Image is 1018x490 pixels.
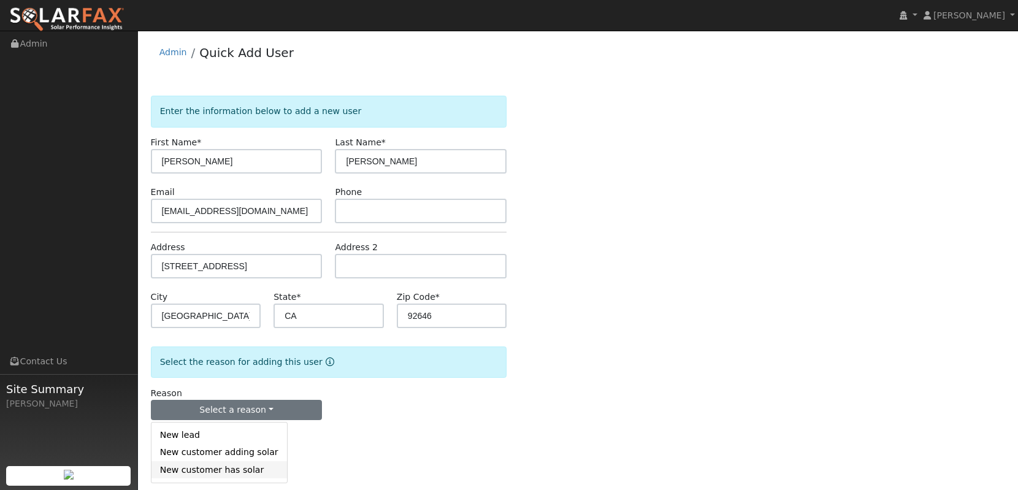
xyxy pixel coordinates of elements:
[296,292,300,302] span: Required
[6,397,131,410] div: [PERSON_NAME]
[151,291,168,304] label: City
[151,241,185,254] label: Address
[151,400,323,421] button: Select a reason
[199,45,294,60] a: Quick Add User
[151,136,202,149] label: First Name
[397,291,440,304] label: Zip Code
[335,241,378,254] label: Address 2
[6,381,131,397] span: Site Summary
[335,186,362,199] label: Phone
[151,387,182,400] label: Reason
[274,291,300,304] label: State
[151,186,175,199] label: Email
[323,357,334,367] a: Reason for new user
[335,136,385,149] label: Last Name
[197,137,201,147] span: Required
[9,7,124,33] img: SolarFax
[151,346,507,378] div: Select the reason for adding this user
[381,137,386,147] span: Required
[151,427,287,444] a: New lead
[151,461,287,478] a: New customer has solar
[159,47,187,57] a: Admin
[435,292,440,302] span: Required
[151,444,287,461] a: New customer adding solar
[64,470,74,480] img: retrieve
[933,10,1005,20] span: [PERSON_NAME]
[151,96,507,127] div: Enter the information below to add a new user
